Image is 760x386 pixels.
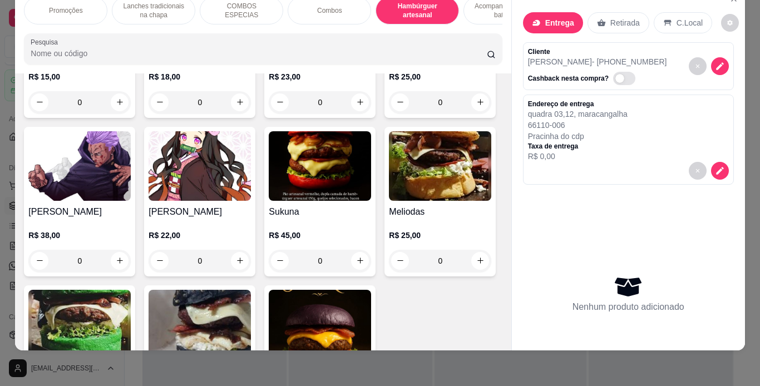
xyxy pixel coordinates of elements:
img: product-image [28,290,131,359]
p: R$ 22,00 [149,230,251,241]
p: 66110-006 [528,120,628,131]
p: Combos [317,6,342,15]
p: Taxa de entrega [528,142,628,151]
p: Nenhum produto adicionado [573,300,684,314]
p: Entrega [545,17,574,28]
h4: [PERSON_NAME] [149,205,251,219]
p: C.Local [677,17,703,28]
p: quadra 03 , 12 , maracangalha [528,108,628,120]
p: Pracinha do cdp [528,131,628,142]
p: R$ 0,00 [528,151,628,162]
h4: Sukuna [269,205,371,219]
button: decrease-product-quantity [721,14,739,32]
p: R$ 18,00 [149,71,251,82]
p: [PERSON_NAME] - [PHONE_NUMBER] [528,56,667,67]
p: R$ 45,00 [269,230,371,241]
p: Lanches tradicionais na chapa [121,2,186,19]
button: decrease-product-quantity [711,57,729,75]
p: Promoções [49,6,83,15]
img: product-image [269,131,371,201]
button: decrease-product-quantity [31,93,48,111]
label: Automatic updates [613,72,640,85]
img: product-image [149,131,251,201]
h4: [PERSON_NAME] [28,205,131,219]
p: R$ 25,00 [389,230,491,241]
p: R$ 15,00 [28,71,131,82]
h4: Meliodas [389,205,491,219]
p: Cliente [528,47,667,56]
p: Cashback nesta compra? [528,74,609,83]
button: decrease-product-quantity [689,162,707,180]
p: Acompanhamentos ( batata ) [473,2,537,19]
img: product-image [269,290,371,359]
p: Retirada [610,17,640,28]
label: Pesquisa [31,37,62,47]
img: product-image [28,131,131,201]
p: COMBOS ESPECIAS [209,2,274,19]
p: R$ 25,00 [389,71,491,82]
input: Pesquisa [31,48,487,59]
p: R$ 38,00 [28,230,131,241]
img: product-image [389,131,491,201]
button: increase-product-quantity [111,93,129,111]
button: decrease-product-quantity [689,57,707,75]
p: Endereço de entrega [528,100,628,108]
p: Hambúrguer artesanal [385,2,450,19]
button: decrease-product-quantity [711,162,729,180]
img: product-image [149,290,251,359]
p: R$ 23,00 [269,71,371,82]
